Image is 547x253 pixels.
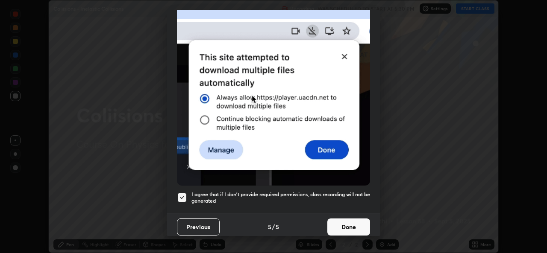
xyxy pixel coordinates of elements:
[272,222,275,231] h4: /
[177,218,220,236] button: Previous
[276,222,279,231] h4: 5
[268,222,271,231] h4: 5
[327,218,370,236] button: Done
[191,191,370,204] h5: I agree that if I don't provide required permissions, class recording will not be generated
